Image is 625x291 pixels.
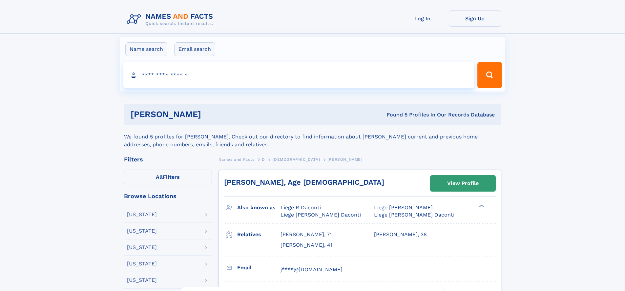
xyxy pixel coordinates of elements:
a: [PERSON_NAME], Age [DEMOGRAPHIC_DATA] [224,178,384,186]
div: ❯ [477,204,485,208]
button: Search Button [477,62,502,88]
div: Found 5 Profiles In Our Records Database [294,111,495,118]
a: [PERSON_NAME], 41 [281,241,332,249]
a: View Profile [430,176,495,191]
label: Name search [125,42,167,56]
span: Liege R Daconti [281,204,321,211]
img: Logo Names and Facts [124,10,219,28]
span: D [262,157,265,162]
div: [US_STATE] [127,261,157,266]
a: [DEMOGRAPHIC_DATA] [272,155,320,163]
a: Log In [396,10,449,27]
div: [US_STATE] [127,278,157,283]
h3: Also known as [237,202,281,213]
h3: Email [237,262,281,273]
span: All [156,174,163,180]
a: D [262,155,265,163]
a: [PERSON_NAME], 71 [281,231,332,238]
span: Liege [PERSON_NAME] Daconti [281,212,361,218]
span: Liege [PERSON_NAME] Daconti [374,212,454,218]
input: search input [123,62,475,88]
div: [US_STATE] [127,245,157,250]
div: Filters [124,156,212,162]
span: [PERSON_NAME] [327,157,363,162]
label: Email search [174,42,215,56]
span: [DEMOGRAPHIC_DATA] [272,157,320,162]
div: Browse Locations [124,193,212,199]
h3: Relatives [237,229,281,240]
div: View Profile [447,176,479,191]
div: [US_STATE] [127,228,157,234]
a: Names and Facts [219,155,255,163]
a: [PERSON_NAME], 38 [374,231,427,238]
span: Liege [PERSON_NAME] [374,204,433,211]
div: [US_STATE] [127,212,157,217]
label: Filters [124,170,212,185]
a: Sign Up [449,10,501,27]
h1: [PERSON_NAME] [131,110,294,118]
div: We found 5 profiles for [PERSON_NAME]. Check out our directory to find information about [PERSON_... [124,125,501,149]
